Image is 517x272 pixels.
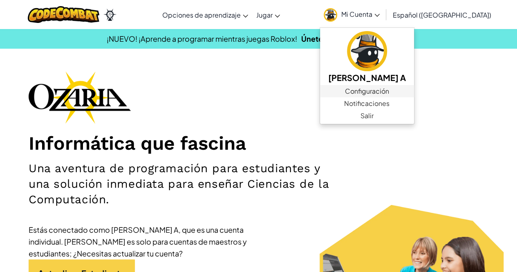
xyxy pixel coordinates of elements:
[320,85,414,97] a: Configuración
[320,110,414,122] a: Salir
[103,9,116,21] img: Ozaria
[107,34,297,43] font: ¡NUEVO! ¡Aprende a programar mientras juegas Roblox!
[320,30,414,85] a: [PERSON_NAME] A
[324,8,337,22] img: avatar
[162,11,241,19] font: Opciones de aprendizaje
[341,10,372,18] font: Mi Cuenta
[301,34,410,43] a: Únete a la Lista de Espera Beta.
[320,97,414,110] a: Notificaciones
[252,4,284,26] a: Jugar
[29,162,329,206] font: Una aventura de programación para estudiantes y una solución inmediata para enseñar Ciencias de l...
[393,11,491,19] font: Español ([GEOGRAPHIC_DATA])
[320,2,384,27] a: Mi Cuenta
[347,31,387,71] img: avatar
[29,132,246,154] font: Informática que fascina
[344,99,389,108] font: Notificaciones
[158,4,252,26] a: Opciones de aprendizaje
[29,71,131,124] img: Logotipo de la marca Ozaria
[328,72,406,83] font: [PERSON_NAME] A
[256,11,273,19] font: Jugar
[29,225,247,258] font: Estás conectado como [PERSON_NAME] A, que es una cuenta individual. [PERSON_NAME] es solo para cu...
[389,4,495,26] a: Español ([GEOGRAPHIC_DATA])
[345,87,389,95] font: Configuración
[360,111,374,120] font: Salir
[28,6,99,23] img: Logotipo de CodeCombat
